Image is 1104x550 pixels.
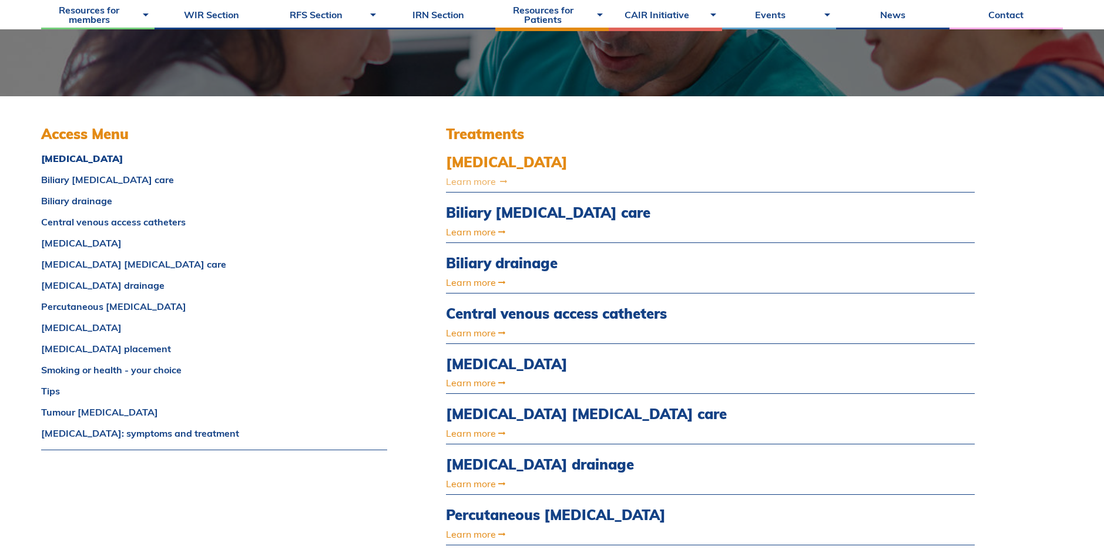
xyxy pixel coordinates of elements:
a: [MEDICAL_DATA] drainage [41,281,387,290]
a: [MEDICAL_DATA] [41,238,387,248]
a: Central venous access catheters [446,305,816,322]
a: Learn more [446,378,816,387]
a: Smoking or health - your choice [41,365,387,374]
a: Learn more [446,177,816,186]
a: Biliary drainage [41,196,387,205]
a: [MEDICAL_DATA] [MEDICAL_DATA] care [41,259,387,269]
a: Learn more [446,479,816,488]
a: [MEDICAL_DATA]: symptoms and treatment [41,428,387,438]
a: Learn more [446,529,816,539]
a: Percutaneous [MEDICAL_DATA] [41,302,387,311]
a: Learn more [446,227,816,237]
a: [MEDICAL_DATA] [MEDICAL_DATA] care [446,406,816,423]
h3: Access Menu [41,126,387,143]
a: [MEDICAL_DATA] drainage [446,456,816,473]
a: Tips [41,386,387,396]
a: Percutaneous [MEDICAL_DATA] [446,507,816,524]
a: Learn more [446,278,816,287]
a: [MEDICAL_DATA] [41,154,387,163]
a: Tumour [MEDICAL_DATA] [41,407,387,417]
a: Biliary [MEDICAL_DATA] care [41,175,387,184]
a: [MEDICAL_DATA] [446,356,816,373]
a: Learn more [446,428,816,438]
a: Biliary drainage [446,255,816,272]
a: [MEDICAL_DATA] [41,323,387,332]
a: Learn more [446,328,816,338]
a: Central venous access catheters [41,217,387,227]
a: Biliary [MEDICAL_DATA] care [446,204,816,221]
h3: Treatments [446,126,975,143]
a: [MEDICAL_DATA] [446,154,816,171]
a: [MEDICAL_DATA] placement [41,344,387,353]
